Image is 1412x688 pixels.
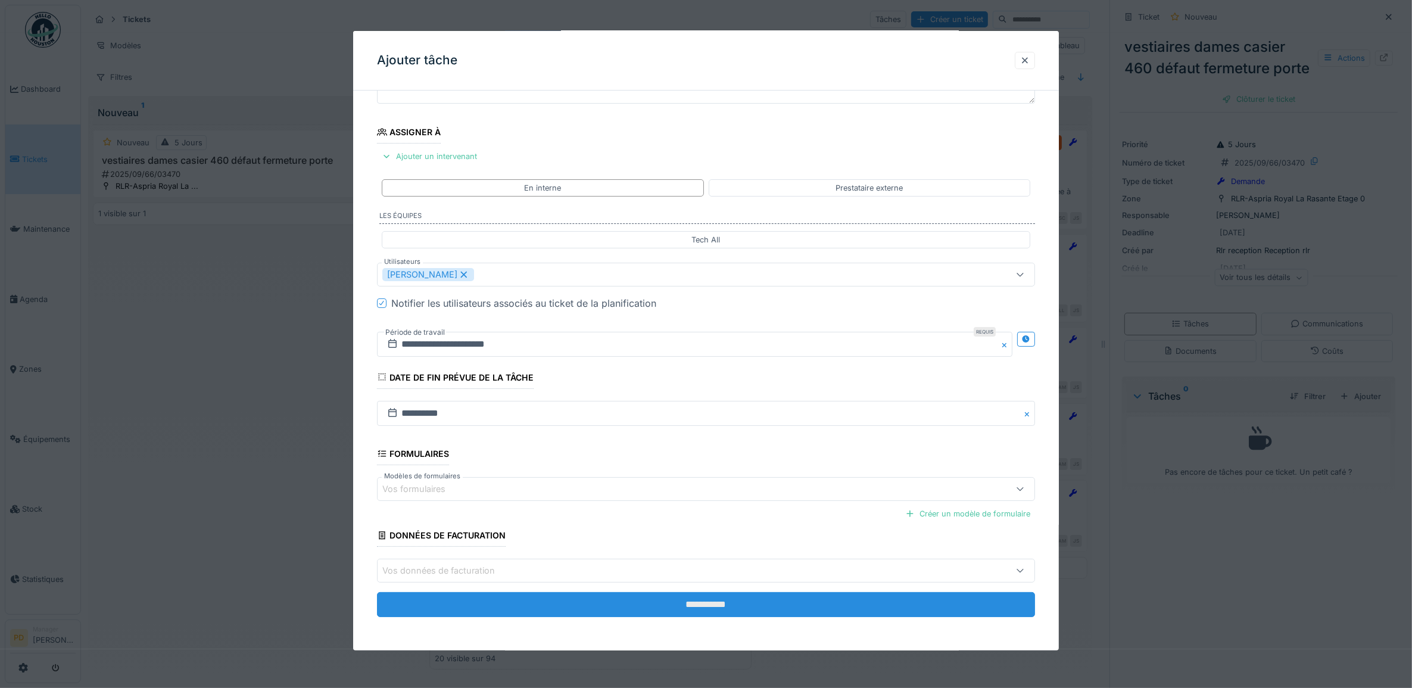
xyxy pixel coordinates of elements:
[524,182,561,194] div: En interne
[379,211,1036,224] label: Les équipes
[382,268,474,281] div: [PERSON_NAME]
[974,327,996,337] div: Requis
[377,148,482,164] div: Ajouter un intervenant
[999,332,1012,357] button: Close
[377,445,450,465] div: Formulaires
[382,564,512,577] div: Vos données de facturation
[382,482,462,496] div: Vos formulaires
[391,296,656,310] div: Notifier les utilisateurs associés au ticket de la planification
[900,506,1035,522] div: Créer un modèle de formulaire
[377,527,506,547] div: Données de facturation
[692,234,721,245] div: Tech All
[836,182,903,194] div: Prestataire externe
[377,369,534,389] div: Date de fin prévue de la tâche
[384,326,446,339] label: Période de travail
[377,53,457,68] h3: Ajouter tâche
[1022,401,1035,426] button: Close
[382,471,463,481] label: Modèles de formulaires
[382,257,423,267] label: Utilisateurs
[377,123,441,144] div: Assigner à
